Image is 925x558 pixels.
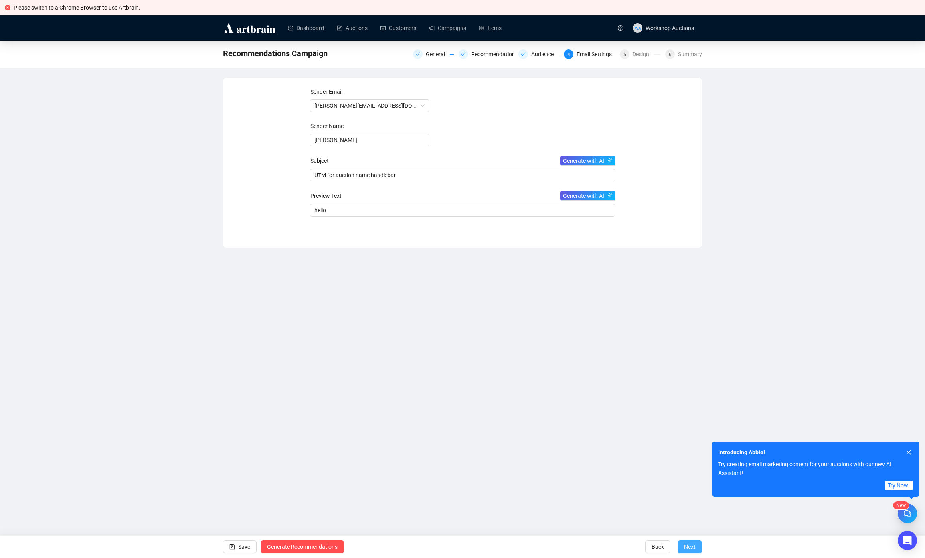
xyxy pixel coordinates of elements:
button: close [904,448,913,457]
button: Generate Recommendations [261,540,344,553]
span: Recommendations Campaign [223,47,328,60]
span: check [461,52,466,57]
div: Subject [310,156,617,166]
div: Email Settings [577,49,617,59]
div: Recommendations [459,49,514,59]
a: Dashboard [288,18,324,38]
div: 6Summary [665,49,702,59]
button: Save [223,540,257,553]
span: thunderbolt [607,158,613,163]
button: Next [678,540,702,553]
span: rebecca.e@staging.artbrain.co [314,100,425,112]
span: comment [904,510,911,517]
a: Auctions [337,18,368,38]
button: Preview Text [560,191,616,201]
span: Back [652,536,664,558]
span: 5 [623,52,626,57]
div: Introducing Abbie! [718,448,904,457]
div: General [413,49,454,59]
div: Audience [518,49,559,59]
img: logo [223,22,277,34]
span: check [521,52,526,57]
span: thunderbolt [607,193,613,198]
sup: New [893,501,909,509]
button: Try Now! [885,481,913,490]
a: Campaigns [429,18,466,38]
div: 4Email Settings [564,49,615,59]
div: Audience [531,49,559,59]
span: question-circle [618,25,623,31]
span: close [906,450,911,455]
span: Next [684,536,696,558]
span: Try Now! [888,481,910,490]
span: save [229,544,235,550]
div: Summary [678,49,702,59]
button: Back [645,540,670,553]
span: 4 [567,52,570,57]
label: Sender Email [310,89,342,95]
div: Try creating email marketing content for your auctions with our new AI Assistant! [712,460,919,477]
div: Preview Text [310,191,617,201]
div: Design [632,49,654,59]
div: Recommendations [471,49,523,59]
div: 5Design [620,49,660,59]
a: Customers [380,18,416,38]
div: Please switch to a Chrome Browser to use Artbrain. [14,3,920,12]
span: Generate with AI [563,156,604,165]
button: New [898,504,917,523]
span: Generate Recommendations [267,536,338,558]
a: Items [479,18,502,38]
span: Generate with AI [563,191,604,200]
label: Sender Name [310,123,344,129]
button: Subject [560,156,616,166]
span: 6 [669,52,672,57]
span: close-circle [5,5,10,10]
span: Workshop Auctions [646,25,694,31]
span: check [415,52,420,57]
div: General [426,49,450,59]
a: question-circle [613,15,628,40]
span: Save [238,536,250,558]
div: Open Intercom Messenger [898,531,917,550]
span: WA [634,24,640,31]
